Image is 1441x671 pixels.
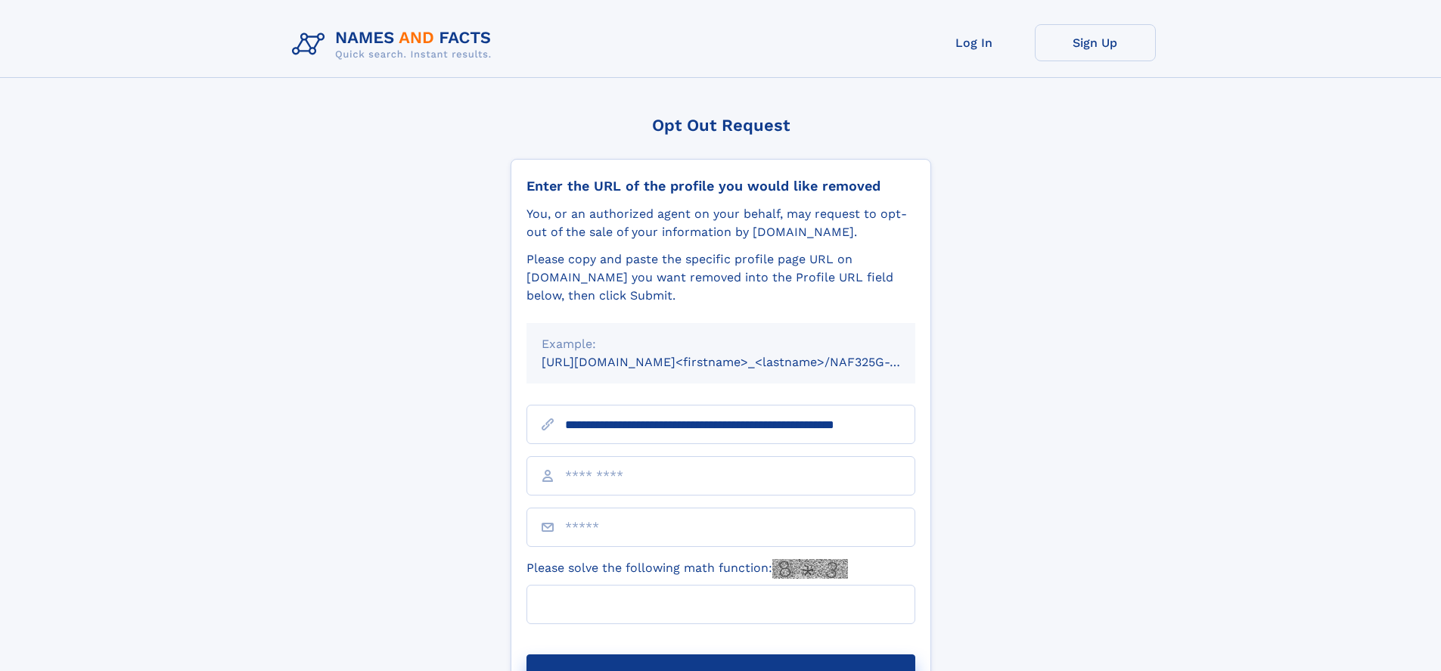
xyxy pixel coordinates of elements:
[526,178,915,194] div: Enter the URL of the profile you would like removed
[1035,24,1156,61] a: Sign Up
[511,116,931,135] div: Opt Out Request
[526,205,915,241] div: You, or an authorized agent on your behalf, may request to opt-out of the sale of your informatio...
[542,335,900,353] div: Example:
[526,559,848,579] label: Please solve the following math function:
[542,355,944,369] small: [URL][DOMAIN_NAME]<firstname>_<lastname>/NAF325G-xxxxxxxx
[286,24,504,65] img: Logo Names and Facts
[526,250,915,305] div: Please copy and paste the specific profile page URL on [DOMAIN_NAME] you want removed into the Pr...
[914,24,1035,61] a: Log In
